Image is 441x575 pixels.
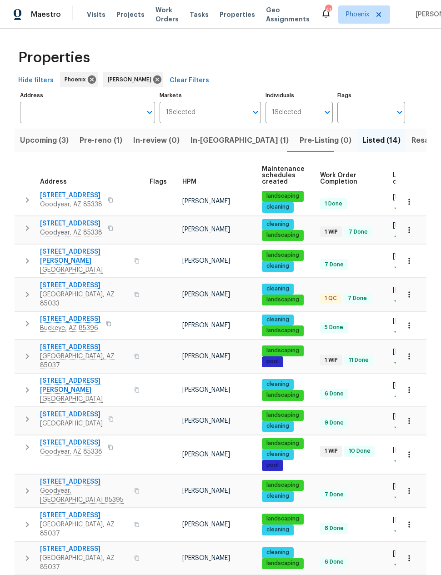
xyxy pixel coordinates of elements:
span: 1 WIP [321,356,341,364]
span: In-[GEOGRAPHIC_DATA] (1) [190,134,289,147]
span: Address [40,179,67,185]
span: cleaning [263,262,293,270]
span: [PERSON_NAME] [182,322,230,329]
span: 6 Done [321,390,347,398]
span: [PERSON_NAME] [182,488,230,494]
span: [DATE] [393,550,412,557]
span: Upcoming (3) [20,134,69,147]
span: [DATE] [393,349,412,355]
span: Geo Assignments [266,5,310,24]
span: cleaning [263,526,293,534]
span: landscaping [263,411,303,419]
span: [PERSON_NAME] [108,75,155,84]
span: landscaping [263,347,303,355]
span: landscaping [263,231,303,239]
span: 10 Done [345,447,374,455]
span: Hide filters [18,75,54,86]
span: cleaning [263,285,293,293]
span: landscaping [263,440,303,447]
span: landscaping [263,296,303,304]
span: Projects [116,10,145,19]
span: cleaning [263,316,293,324]
span: [DATE] [393,287,412,293]
span: [DATE] [393,413,412,420]
span: 11 Done [345,356,372,364]
span: cleaning [263,380,293,388]
label: Address [20,93,155,98]
span: cleaning [263,220,293,228]
span: landscaping [263,560,303,567]
div: [PERSON_NAME] [103,72,163,87]
span: 1 WIP [321,228,341,236]
span: [DATE] [393,447,412,453]
span: 8 Done [321,525,347,532]
span: Maestro [31,10,61,19]
span: cleaning [263,422,293,430]
span: [DATE] [393,382,412,389]
span: [PERSON_NAME] [182,226,230,233]
span: landscaping [263,481,303,489]
span: [DATE] [393,483,412,490]
div: 41 [325,5,331,15]
span: 7 Done [345,228,371,236]
span: pool [263,358,282,365]
button: Hide filters [15,72,57,89]
span: cleaning [263,203,293,211]
span: pool [263,461,282,469]
span: cleaning [263,450,293,458]
span: 5 Done [321,324,347,331]
span: HPM [182,179,196,185]
span: 9 Done [321,419,347,427]
span: [GEOGRAPHIC_DATA], AZ 85037 [40,554,129,572]
span: Pre-reno (1) [80,134,122,147]
button: Open [321,106,334,119]
span: [STREET_ADDRESS] [40,545,129,554]
span: Clear Filters [170,75,209,86]
span: landscaping [263,192,303,200]
span: Phoenix [65,75,90,84]
span: In-review (0) [133,134,180,147]
span: 7 Done [321,261,347,269]
span: [PERSON_NAME] [182,521,230,528]
span: landscaping [263,391,303,399]
span: [DATE] [393,194,412,200]
span: 1 WIP [321,447,341,455]
span: cleaning [263,549,293,556]
span: [PERSON_NAME] [182,258,230,264]
span: 6 Done [321,558,347,566]
label: Individuals [266,93,333,98]
span: Maintenance schedules created [262,166,305,185]
span: landscaping [263,515,303,523]
label: Markets [160,93,261,98]
span: [DATE] [393,517,412,523]
label: Flags [337,93,405,98]
span: Phoenix [346,10,369,19]
span: Visits [87,10,105,19]
span: Pre-Listing (0) [300,134,351,147]
span: Properties [18,53,90,62]
span: Flags [150,179,167,185]
span: [DATE] [393,318,412,324]
span: Listed (14) [362,134,401,147]
span: 1 Done [321,200,346,208]
span: 7 Done [344,295,371,302]
div: Phoenix [60,72,98,87]
span: [PERSON_NAME] [182,555,230,561]
span: [PERSON_NAME] [182,451,230,458]
span: Work Order Completion [320,172,377,185]
button: Open [249,106,262,119]
span: Tasks [190,11,209,18]
span: [PERSON_NAME] [182,291,230,298]
span: [PERSON_NAME] [182,418,230,424]
button: Clear Filters [166,72,213,89]
span: cleaning [263,492,293,500]
span: landscaping [263,251,303,259]
button: Open [143,106,156,119]
span: Properties [220,10,255,19]
span: 1 Selected [166,109,195,116]
span: [PERSON_NAME] [182,387,230,393]
span: 1 Selected [272,109,301,116]
span: 7 Done [321,491,347,499]
span: [DATE] [393,222,412,229]
span: [PERSON_NAME] [182,353,230,360]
